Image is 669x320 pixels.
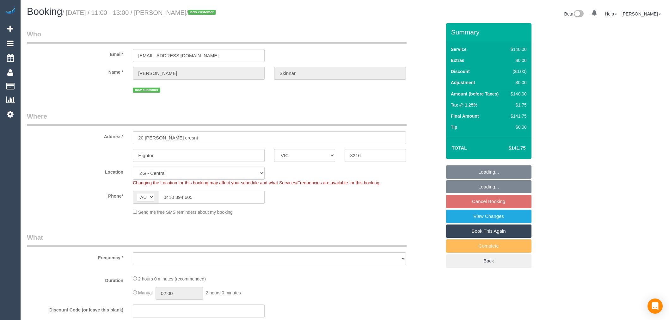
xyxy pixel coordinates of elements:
a: Back [446,254,531,268]
span: Changing the Location for this booking may affect your schedule and what Services/Frequencies are... [133,180,380,185]
label: Service [451,46,467,52]
legend: Where [27,112,407,126]
div: Open Intercom Messenger [648,298,663,314]
span: / [187,9,218,16]
input: Phone* [158,191,265,204]
img: New interface [573,10,584,18]
span: Manual [138,290,153,295]
span: Booking [27,6,62,17]
label: Phone* [22,191,128,199]
div: $140.00 [508,91,526,97]
span: 2 hours 0 minutes [206,290,241,295]
input: Post Code* [345,149,406,162]
input: Email* [133,49,265,62]
label: Location [22,167,128,175]
a: View Changes [446,210,531,223]
span: 2 hours 0 minutes (recommended) [138,276,206,281]
h3: Summary [451,28,528,36]
label: Discount [451,68,470,75]
label: Email* [22,49,128,58]
div: $0.00 [508,57,526,64]
strong: Total [452,145,467,151]
label: Frequency * [22,252,128,261]
input: Last Name* [274,67,406,80]
input: First Name* [133,67,265,80]
a: Beta [564,11,584,16]
span: Send me free SMS reminders about my booking [138,210,233,215]
label: Final Amount [451,113,479,119]
div: $140.00 [508,46,526,52]
h4: $141.75 [489,145,525,151]
label: Adjustment [451,79,475,86]
label: Tax @ 1.25% [451,102,477,108]
a: [PERSON_NAME] [622,11,661,16]
span: new customer [188,10,216,15]
label: Extras [451,57,464,64]
label: Name * [22,67,128,75]
span: new customer [133,88,160,93]
a: Book This Again [446,225,531,238]
input: Suburb* [133,149,265,162]
small: / [DATE] / 11:00 - 13:00 / [PERSON_NAME] [62,9,218,16]
div: $1.75 [508,102,526,108]
legend: Who [27,29,407,44]
img: Automaid Logo [4,6,16,15]
label: Duration [22,275,128,284]
label: Tip [451,124,457,130]
legend: What [27,233,407,247]
label: Discount Code (or leave this blank) [22,305,128,313]
label: Amount (before Taxes) [451,91,499,97]
div: $141.75 [508,113,526,119]
div: ($0.00) [508,68,526,75]
label: Address* [22,131,128,140]
div: $0.00 [508,124,526,130]
div: $0.00 [508,79,526,86]
a: Help [605,11,617,16]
